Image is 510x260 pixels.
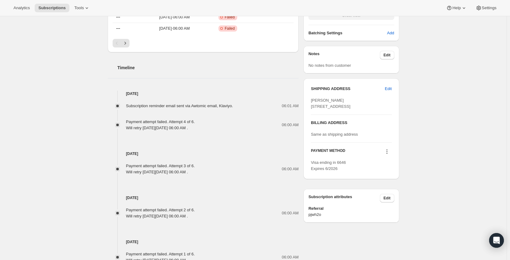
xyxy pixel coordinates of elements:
h3: SHIPPING ADDRESS [311,86,385,92]
div: Open Intercom Messenger [489,233,504,248]
span: 06:00 AM [282,122,299,128]
span: Tools [74,6,84,10]
span: Subscription reminder email sent via Awtomic email, Klaviyo. [126,104,233,108]
h4: [DATE] [108,151,299,157]
h6: Batching Settings [308,30,387,36]
div: Payment attempt failed. Attempt 2 of 6. Will retry [DATE][DATE] 06:00 AM . [126,207,195,219]
h4: [DATE] [108,195,299,201]
span: Help [452,6,461,10]
h4: [DATE] [108,239,299,245]
span: pjwh2o [308,212,394,218]
button: Settings [472,4,500,12]
button: Edit [380,51,394,59]
span: 06:00 AM [282,166,299,172]
span: 06:01 AM [282,103,299,109]
span: Edit [385,86,392,92]
button: Edit [381,84,395,94]
span: Analytics [14,6,30,10]
button: Subscriptions [35,4,69,12]
span: Edit [384,196,391,201]
button: Edit [380,194,394,202]
span: Subscriptions [38,6,66,10]
span: [DATE] · 06:00 AM [144,14,205,20]
div: Payment attempt failed. Attempt 4 of 6. Will retry [DATE][DATE] 06:00 AM . [126,119,195,131]
button: Analytics [10,4,33,12]
button: Tools [71,4,94,12]
h3: Subscription attributes [308,194,380,202]
h3: BILLING ADDRESS [311,120,392,126]
span: [PERSON_NAME] [STREET_ADDRESS] [311,98,350,109]
span: --- [116,15,120,19]
h3: PAYMENT METHOD [311,148,345,156]
button: Help [442,4,470,12]
span: Add [387,30,394,36]
h2: Timeline [118,65,299,71]
span: --- [116,26,120,31]
button: Next [121,39,129,47]
nav: Pagination [113,39,294,47]
h4: [DATE] [108,91,299,97]
div: Payment attempt failed. Attempt 3 of 6. Will retry [DATE][DATE] 06:00 AM . [126,163,195,175]
span: 06:00 AM [282,210,299,216]
button: Add [383,28,398,38]
span: Referral [308,205,394,212]
span: Same as shipping address [311,132,358,137]
span: Failed [225,15,235,20]
span: Failed [225,26,235,31]
span: No notes from customer [308,63,351,68]
span: Visa ending in 6646 Expires 6/2026 [311,160,346,171]
span: Settings [482,6,496,10]
span: [DATE] · 06:00 AM [144,25,205,32]
h3: Notes [308,51,380,59]
span: Edit [384,53,391,58]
